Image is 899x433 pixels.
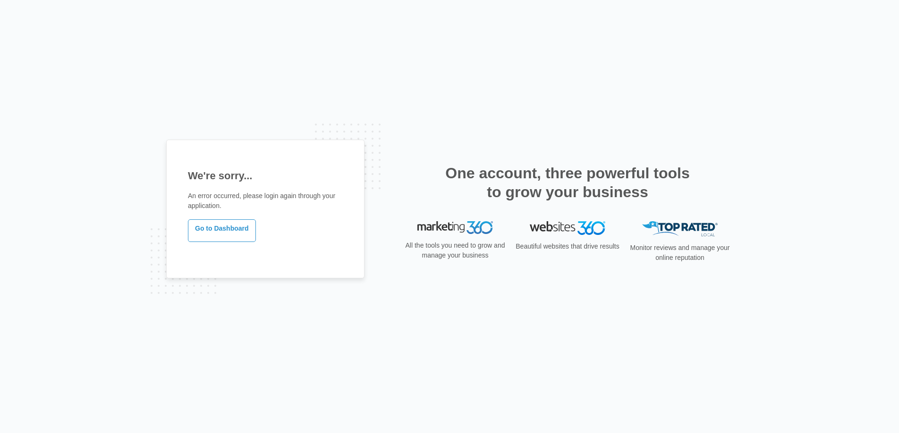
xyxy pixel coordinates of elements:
[642,221,718,237] img: Top Rated Local
[188,191,343,211] p: An error occurred, please login again through your application.
[402,241,508,260] p: All the tools you need to grow and manage your business
[188,219,256,242] a: Go to Dashboard
[442,164,693,201] h2: One account, three powerful tools to grow your business
[417,221,493,234] img: Marketing 360
[627,243,733,263] p: Monitor reviews and manage your online reputation
[188,168,343,183] h1: We're sorry...
[530,221,605,235] img: Websites 360
[515,241,620,251] p: Beautiful websites that drive results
